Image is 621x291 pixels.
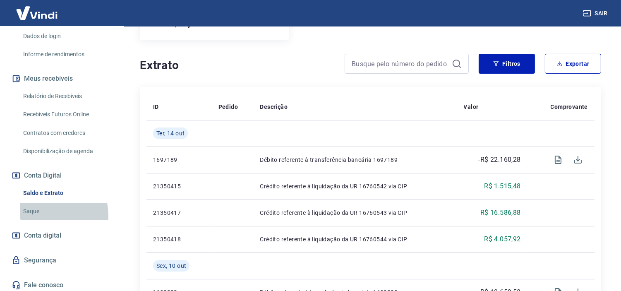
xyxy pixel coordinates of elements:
span: Conta digital [24,230,61,241]
span: Download [568,150,588,170]
span: Visualizar [548,150,568,170]
a: Saldo e Extrato [20,185,114,202]
input: Busque pelo número do pedido [352,58,448,70]
a: Informe de rendimentos [20,46,114,63]
a: Disponibilização de agenda [20,143,114,160]
p: 1697189 [153,156,205,164]
p: R$ 4.057,92 [484,234,520,244]
p: Descrição [260,103,288,111]
button: Exportar [545,54,601,74]
p: Crédito referente à liquidação da UR 16760542 via CIP [260,182,450,190]
h4: Extrato [140,57,335,74]
img: Vindi [10,0,64,26]
p: Comprovante [551,103,588,111]
p: Crédito referente à liquidação da UR 16760544 via CIP [260,235,450,243]
button: Sair [581,6,611,21]
a: Segurança [10,251,114,269]
span: Sex, 10 out [156,262,186,270]
p: R$ 16.586,88 [480,208,521,218]
p: 21350415 [153,182,205,190]
a: Dados de login [20,28,114,45]
button: Meus recebíveis [10,70,114,88]
p: R$ 1.515,48 [484,181,520,191]
p: Valor [464,103,479,111]
span: Ter, 14 out [156,129,185,137]
p: Pedido [218,103,238,111]
p: ID [153,103,159,111]
a: Saque [20,203,114,220]
button: Filtros [479,54,535,74]
p: 21350418 [153,235,205,243]
p: Crédito referente à liquidação da UR 16760543 via CIP [260,209,450,217]
p: 21350417 [153,209,205,217]
p: -R$ 22.160,28 [479,155,521,165]
a: Recebíveis Futuros Online [20,106,114,123]
a: Conta digital [10,226,114,245]
a: Contratos com credores [20,125,114,142]
a: Relatório de Recebíveis [20,88,114,105]
button: Conta Digital [10,166,114,185]
p: Débito referente à transferência bancária 1697189 [260,156,450,164]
